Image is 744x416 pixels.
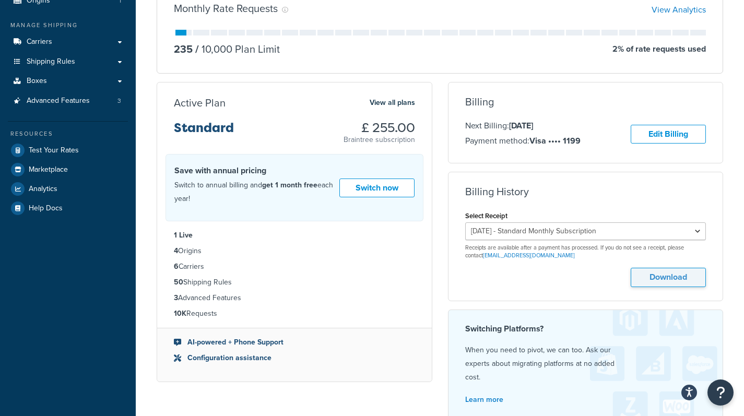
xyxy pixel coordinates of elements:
[344,121,415,135] h3: £ 255.00
[174,97,226,109] h3: Active Plan
[8,141,128,160] a: Test Your Rates
[465,119,581,133] p: Next Billing:
[174,42,193,56] p: 235
[174,121,234,143] h3: Standard
[174,277,415,288] li: Shipping Rules
[193,42,280,56] p: 10,000 Plan Limit
[652,4,706,16] a: View Analytics
[344,135,415,145] p: Braintree subscription
[465,212,507,220] label: Select Receipt
[465,244,706,260] p: Receipts are available after a payment has processed. If you do not see a receipt, please contact
[262,180,317,191] strong: get 1 month free
[27,77,47,86] span: Boxes
[707,379,734,406] button: Open Resource Center
[465,186,529,197] h3: Billing History
[339,179,415,198] a: Switch now
[174,245,415,257] li: Origins
[8,91,128,111] li: Advanced Features
[174,292,415,304] li: Advanced Features
[8,72,128,91] a: Boxes
[29,165,68,174] span: Marketplace
[174,308,415,319] li: Requests
[8,21,128,30] div: Manage Shipping
[174,245,178,256] strong: 4
[8,52,128,72] a: Shipping Rules
[8,160,128,179] a: Marketplace
[8,91,128,111] a: Advanced Features 3
[8,129,128,138] div: Resources
[174,308,186,319] strong: 10K
[174,277,183,288] strong: 50
[195,41,199,57] span: /
[465,394,503,405] a: Learn more
[174,179,339,206] p: Switch to annual billing and each year!
[174,352,415,364] li: Configuration assistance
[29,204,63,213] span: Help Docs
[174,3,278,14] h3: Monthly Rate Requests
[174,230,193,241] strong: 1 Live
[174,337,415,348] li: AI-powered + Phone Support
[631,125,706,144] a: Edit Billing
[8,32,128,52] a: Carriers
[8,199,128,218] a: Help Docs
[465,343,706,384] p: When you need to pivot, we can too. Ask our experts about migrating platforms at no added cost.
[631,268,706,287] button: Download
[8,180,128,198] a: Analytics
[612,42,706,56] p: 2 % of rate requests used
[29,185,57,194] span: Analytics
[509,120,533,132] strong: [DATE]
[370,96,415,110] a: View all plans
[27,38,52,46] span: Carriers
[529,135,581,147] strong: Visa •••• 1199
[465,323,706,335] h4: Switching Platforms?
[29,146,79,155] span: Test Your Rates
[27,57,75,66] span: Shipping Rules
[465,96,494,108] h3: Billing
[483,251,575,259] a: [EMAIL_ADDRESS][DOMAIN_NAME]
[117,97,121,105] span: 3
[174,292,178,303] strong: 3
[174,261,415,272] li: Carriers
[174,164,339,177] h4: Save with annual pricing
[27,97,90,105] span: Advanced Features
[465,134,581,148] p: Payment method:
[174,261,179,272] strong: 6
